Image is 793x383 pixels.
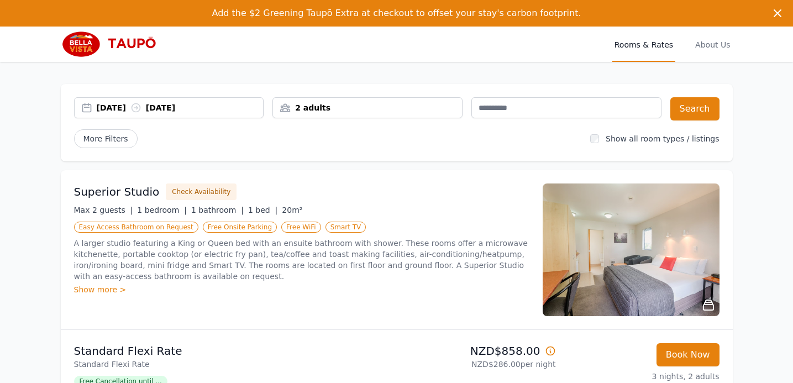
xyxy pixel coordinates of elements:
h3: Superior Studio [74,184,160,200]
span: 1 bedroom | [137,206,187,214]
span: Max 2 guests | [74,206,133,214]
span: 1 bathroom | [191,206,244,214]
button: Book Now [657,343,720,366]
img: Bella Vista Taupo [61,31,167,57]
a: Rooms & Rates [612,27,675,62]
span: Smart TV [325,222,366,233]
button: Search [670,97,720,120]
span: Easy Access Bathroom on Request [74,222,198,233]
span: More Filters [74,129,138,148]
span: Add the $2 Greening Taupō Extra at checkout to offset your stay's carbon footprint. [212,8,581,18]
span: Free WiFi [281,222,321,233]
p: A larger studio featuring a King or Queen bed with an ensuite bathroom with shower. These rooms o... [74,238,529,282]
p: NZD$286.00 per night [401,359,556,370]
div: [DATE] [DATE] [97,102,264,113]
label: Show all room types / listings [606,134,719,143]
span: Free Onsite Parking [203,222,277,233]
span: 1 bed | [248,206,277,214]
p: 3 nights, 2 adults [565,371,720,382]
div: 2 adults [273,102,462,113]
span: 20m² [282,206,302,214]
button: Check Availability [166,183,237,200]
p: Standard Flexi Rate [74,343,392,359]
div: Show more > [74,284,529,295]
p: Standard Flexi Rate [74,359,392,370]
a: About Us [693,27,732,62]
p: NZD$858.00 [401,343,556,359]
